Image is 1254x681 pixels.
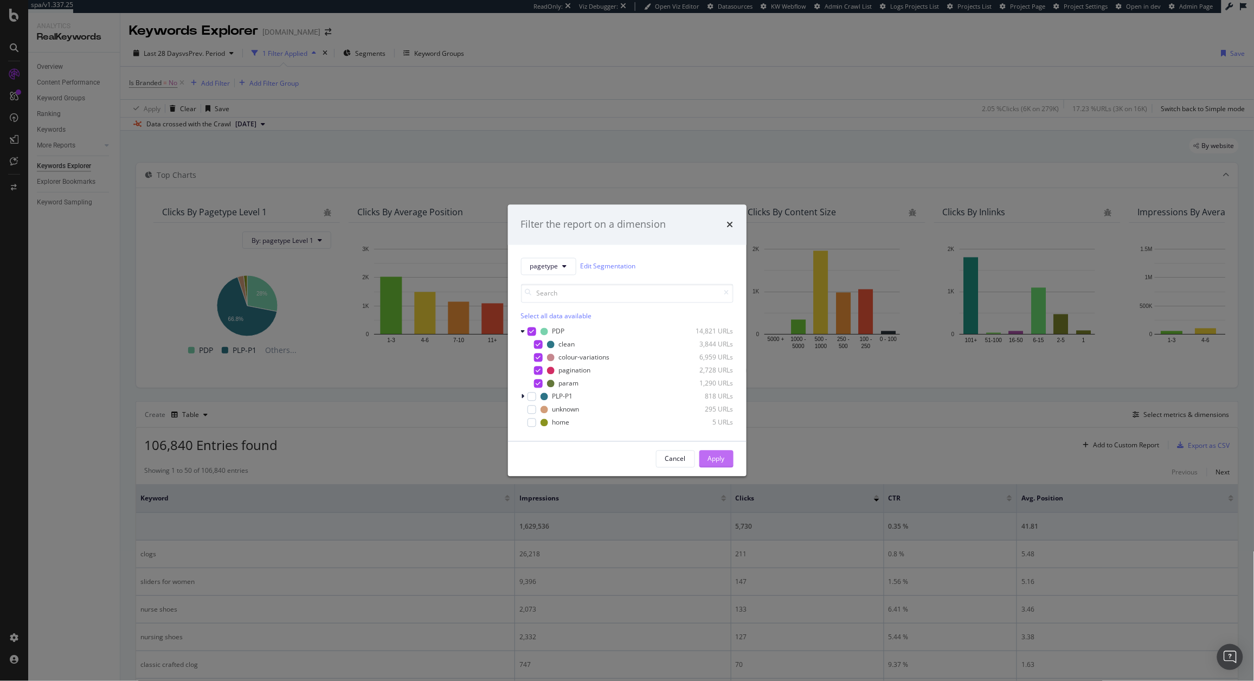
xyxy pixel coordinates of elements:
[508,205,747,477] div: modal
[552,405,580,414] div: unknown
[680,418,734,427] div: 5 URLs
[521,284,734,303] input: Search
[680,366,734,375] div: 2,728 URLs
[581,261,636,272] a: Edit Segmentation
[680,353,734,362] div: 6,959 URLs
[552,392,573,401] div: PLP-P1
[521,218,666,232] div: Filter the report on a dimension
[521,258,576,275] button: pagetype
[680,327,734,336] div: 14,821 URLs
[530,262,558,271] span: pagetype
[680,379,734,388] div: 1,290 URLs
[727,218,734,232] div: times
[665,454,686,464] div: Cancel
[708,454,725,464] div: Apply
[552,327,565,336] div: PDP
[559,366,591,375] div: pagination
[1217,644,1243,670] div: Open Intercom Messenger
[559,379,579,388] div: param
[521,311,734,320] div: Select all data available
[559,353,610,362] div: colour-variations
[680,405,734,414] div: 295 URLs
[559,340,575,349] div: clean
[656,450,695,467] button: Cancel
[680,340,734,349] div: 3,844 URLs
[699,450,734,467] button: Apply
[552,418,570,427] div: home
[680,392,734,401] div: 818 URLs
